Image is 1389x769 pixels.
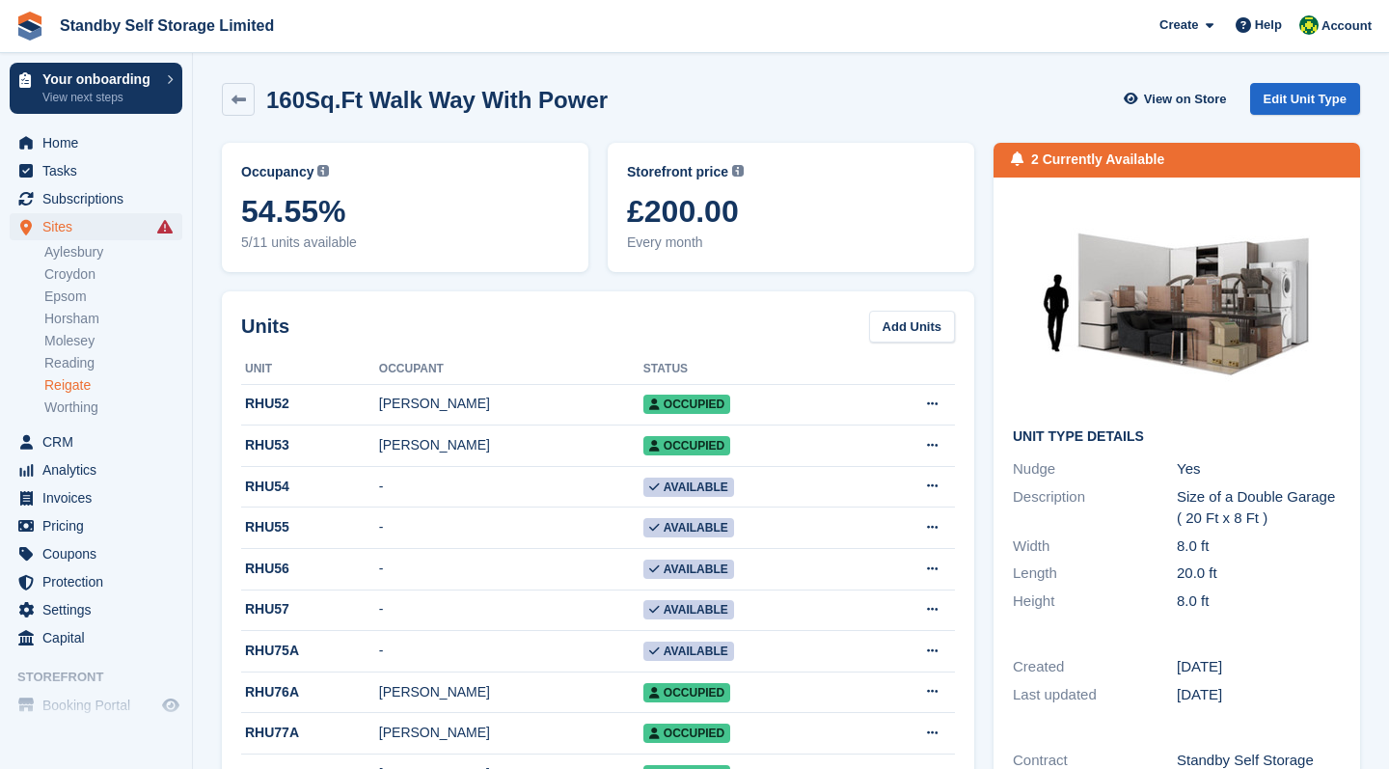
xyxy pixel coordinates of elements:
a: Edit Unit Type [1250,83,1360,115]
span: CRM [42,428,158,455]
a: menu [10,568,182,595]
h2: Unit Type details [1013,429,1341,445]
a: Your onboarding View next steps [10,63,182,114]
div: RHU52 [241,394,379,414]
td: - [379,549,643,590]
span: Available [643,560,734,579]
th: Unit [241,354,379,385]
span: Every month [627,233,955,253]
div: RHU53 [241,435,379,455]
span: Available [643,518,734,537]
img: John Ford [1299,15,1319,35]
span: Available [643,478,734,497]
span: Create [1159,15,1198,35]
th: Occupant [379,354,643,385]
div: RHU55 [241,517,379,537]
a: Standby Self Storage Limited [52,10,282,41]
img: 150-sqft-unit.jpg [1032,197,1321,414]
a: Croydon [44,265,182,284]
div: 20.0 ft [1177,563,1341,585]
span: Subscriptions [42,185,158,212]
td: - [379,508,643,549]
div: Length [1013,563,1177,585]
span: Available [643,600,734,619]
a: menu [10,185,182,212]
p: View next steps [42,89,157,106]
span: £200.00 [627,194,955,229]
td: - [379,466,643,508]
span: Invoices [42,484,158,511]
a: Horsham [44,310,182,328]
span: Home [42,129,158,156]
span: 54.55% [241,194,569,229]
a: Reigate [44,376,182,395]
h2: Units [241,312,289,341]
span: Occupied [643,395,730,414]
div: 2 Currently Available [1031,150,1164,170]
h2: 160Sq.Ft Walk Way With Power [266,87,608,113]
div: RHU75A [241,641,379,661]
div: [DATE] [1177,684,1341,706]
div: 8.0 ft [1177,536,1341,558]
span: Occupied [643,683,730,702]
div: Created [1013,656,1177,678]
div: Height [1013,590,1177,613]
a: menu [10,157,182,184]
div: [DATE] [1177,656,1341,678]
div: Description [1013,486,1177,530]
span: Capital [42,624,158,651]
span: Account [1321,16,1372,36]
a: Reading [44,354,182,372]
span: Protection [42,568,158,595]
span: Pricing [42,512,158,539]
th: Status [643,354,858,385]
img: icon-info-grey-7440780725fd019a000dd9b08b2336e03edf1995a4989e88bcd33f0948082b44.svg [732,165,744,177]
p: Your onboarding [42,72,157,86]
div: RHU56 [241,559,379,579]
div: RHU76A [241,682,379,702]
span: Available [643,642,734,661]
span: Help [1255,15,1282,35]
a: menu [10,428,182,455]
a: Epsom [44,288,182,306]
a: menu [10,692,182,719]
a: View on Store [1122,83,1235,115]
span: Coupons [42,540,158,567]
a: menu [10,512,182,539]
a: menu [10,129,182,156]
div: Size of a Double Garage ( 20 Ft x 8 Ft ) [1177,486,1341,530]
a: menu [10,624,182,651]
img: icon-info-grey-7440780725fd019a000dd9b08b2336e03edf1995a4989e88bcd33f0948082b44.svg [317,165,329,177]
span: Storefront [17,668,192,687]
a: menu [10,484,182,511]
a: menu [10,540,182,567]
img: stora-icon-8386f47178a22dfd0bd8f6a31ec36ba5ce8667c1dd55bd0f319d3a0aa187defe.svg [15,12,44,41]
td: - [379,631,643,673]
div: Last updated [1013,684,1177,706]
div: [PERSON_NAME] [379,723,643,743]
div: Yes [1177,458,1341,481]
div: RHU54 [241,477,379,497]
a: menu [10,213,182,240]
a: menu [10,596,182,623]
span: Analytics [42,456,158,483]
i: Smart entry sync failures have occurred [157,219,173,234]
div: [PERSON_NAME] [379,394,643,414]
a: menu [10,456,182,483]
span: 5/11 units available [241,233,569,253]
div: RHU77A [241,723,379,743]
span: View on Store [1144,90,1227,109]
td: - [379,590,643,631]
span: Occupancy [241,162,313,182]
a: Worthing [44,398,182,417]
span: Settings [42,596,158,623]
a: Molesey [44,332,182,350]
span: Occupied [643,436,730,455]
span: Sites [42,213,158,240]
div: [PERSON_NAME] [379,435,643,455]
div: [PERSON_NAME] [379,682,643,702]
span: Booking Portal [42,692,158,719]
div: RHU57 [241,599,379,619]
div: 8.0 ft [1177,590,1341,613]
div: Nudge [1013,458,1177,481]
